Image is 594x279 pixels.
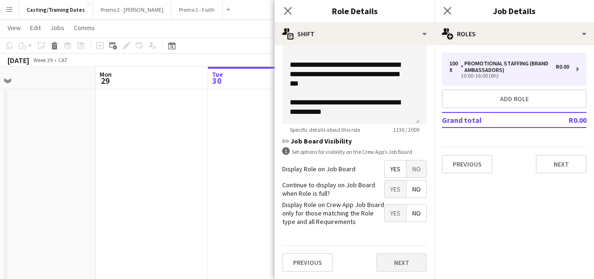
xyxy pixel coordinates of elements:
div: 10:00-16:00 (6h) [449,73,569,78]
span: No [407,205,426,222]
span: Comms [74,24,95,32]
div: CAT [58,56,68,64]
td: Grand total [442,112,541,128]
button: Add role [442,89,586,108]
span: Jobs [50,24,64,32]
button: Casting/Training Dates [19,0,93,19]
button: Promo 1 - Faith [171,0,223,19]
span: Tue [212,70,223,79]
div: [DATE] [8,56,29,65]
td: R0.00 [541,112,586,128]
a: Comms [70,22,99,34]
span: 29 [98,75,112,86]
button: Previous [442,155,493,174]
button: Next [376,253,427,272]
button: Next [536,155,586,174]
span: No [407,160,426,177]
div: 100 x [449,60,461,73]
span: Specific details about this role [282,126,368,133]
div: Shift [275,23,434,45]
span: View [8,24,21,32]
h3: Job Details [434,5,594,17]
span: No [407,181,426,198]
span: Edit [30,24,41,32]
a: Edit [26,22,45,34]
label: Continue to display on Job Board when Role is full? [282,181,384,198]
div: Promotional Staffing (Brand Ambassadors) [461,60,556,73]
a: View [4,22,24,34]
div: R0.00 [556,64,569,70]
span: Week 39 [31,56,54,64]
h3: Role Details [275,5,434,17]
div: Set options for visibility on the Crew App’s Job Board [282,147,427,156]
label: Display Role on Job Board [282,165,355,173]
button: Previous [282,253,333,272]
span: 30 [210,75,223,86]
span: Yes [385,181,406,198]
span: Yes [385,205,406,222]
span: 1130 / 2000 [386,126,427,133]
div: Roles [434,23,594,45]
span: Mon [100,70,112,79]
button: Promo 2 - [PERSON_NAME] [93,0,171,19]
label: Display Role on Crew App Job Board only for those matching the Role type and all Requirements [282,200,384,226]
a: Jobs [46,22,68,34]
h3: Job Board Visibility [282,137,427,145]
span: Yes [385,160,406,177]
